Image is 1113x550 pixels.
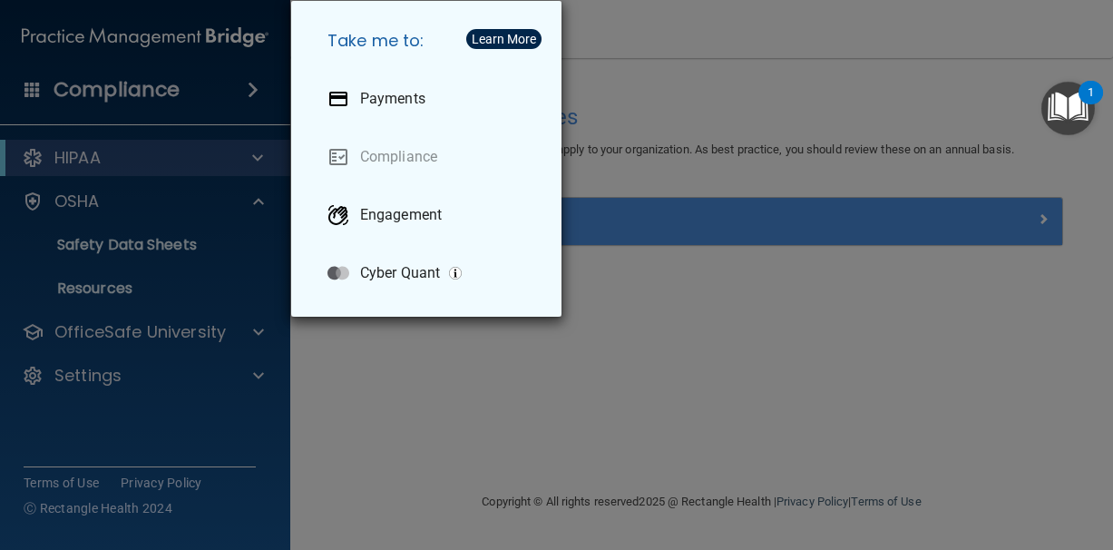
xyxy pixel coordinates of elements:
[313,248,547,299] a: Cyber Quant
[360,206,442,224] p: Engagement
[313,74,547,124] a: Payments
[360,90,425,108] p: Payments
[360,264,440,282] p: Cyber Quant
[472,33,536,45] div: Learn More
[313,132,547,182] a: Compliance
[1088,93,1094,116] div: 1
[1041,82,1095,135] button: Open Resource Center, 1 new notification
[313,190,547,241] a: Engagement
[466,29,542,49] button: Learn More
[313,15,547,66] h5: Take me to:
